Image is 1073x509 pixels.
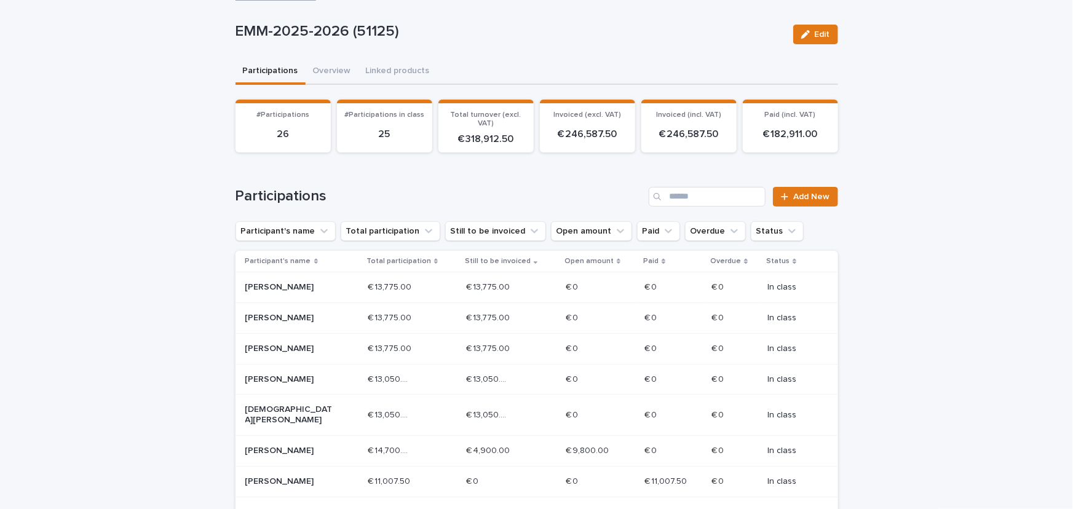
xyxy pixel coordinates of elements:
[465,254,531,268] p: Still to be invoiced
[236,466,838,497] tr: [PERSON_NAME]€ 11,007.50€ 11,007.50 € 0€ 0 € 0€ 0 € 11,007.50€ 11,007.50 € 0€ 0 In class
[767,344,818,354] p: In class
[368,310,414,323] p: € 13,775.00
[564,254,614,268] p: Open amount
[236,395,838,436] tr: [DEMOGRAPHIC_DATA][PERSON_NAME]€ 13,050.00€ 13,050.00 € 13,050.00€ 13,050.00 € 0€ 0 € 0€ 0 € 0€ 0...
[344,111,424,119] span: #Participations in class
[649,187,766,207] input: Search
[466,474,481,487] p: € 0
[794,192,830,201] span: Add New
[256,111,309,119] span: #Participations
[245,374,333,385] p: [PERSON_NAME]
[344,128,425,140] p: 25
[466,408,512,420] p: € 13,050.00
[566,474,580,487] p: € 0
[236,23,783,41] p: EMM-2025-2026 (51125)
[767,410,818,420] p: In class
[358,59,437,85] button: Linked products
[245,254,311,268] p: Participant's name
[767,476,818,487] p: In class
[547,128,628,140] p: € 246,587.50
[446,133,526,145] p: € 318,912.50
[236,187,644,205] h1: Participations
[466,280,512,293] p: € 13,775.00
[368,474,413,487] p: € 11,007.50
[245,476,333,487] p: [PERSON_NAME]
[466,443,512,456] p: € 4,900.00
[750,128,831,140] p: € 182,911.00
[566,443,611,456] p: € 9,800.00
[245,282,333,293] p: [PERSON_NAME]
[765,111,816,119] span: Paid (incl. VAT)
[643,254,659,268] p: Paid
[451,111,521,127] span: Total turnover (excl. VAT)
[793,25,838,44] button: Edit
[711,474,726,487] p: € 0
[767,313,818,323] p: In class
[766,254,790,268] p: Status
[245,344,333,354] p: [PERSON_NAME]
[236,302,838,333] tr: [PERSON_NAME]€ 13,775.00€ 13,775.00 € 13,775.00€ 13,775.00 € 0€ 0 € 0€ 0 € 0€ 0 In class
[644,341,659,354] p: € 0
[751,221,804,241] button: Status
[644,310,659,323] p: € 0
[551,221,632,241] button: Open amount
[566,280,580,293] p: € 0
[368,408,414,420] p: € 13,050.00
[711,408,726,420] p: € 0
[245,313,333,323] p: [PERSON_NAME]
[566,310,580,323] p: € 0
[644,443,659,456] p: € 0
[243,128,323,140] p: 26
[466,372,512,385] p: € 13,050.00
[366,254,431,268] p: Total participation
[711,341,726,354] p: € 0
[341,221,440,241] button: Total participation
[566,408,580,420] p: € 0
[767,374,818,385] p: In class
[685,221,746,241] button: Overdue
[236,364,838,395] tr: [PERSON_NAME]€ 13,050.00€ 13,050.00 € 13,050.00€ 13,050.00 € 0€ 0 € 0€ 0 € 0€ 0 In class
[445,221,546,241] button: Still to be invoiced
[236,435,838,466] tr: [PERSON_NAME]€ 14,700.00€ 14,700.00 € 4,900.00€ 4,900.00 € 9,800.00€ 9,800.00 € 0€ 0 € 0€ 0 In class
[566,372,580,385] p: € 0
[644,372,659,385] p: € 0
[644,408,659,420] p: € 0
[644,280,659,293] p: € 0
[245,404,333,425] p: [DEMOGRAPHIC_DATA][PERSON_NAME]
[368,372,414,385] p: € 13,050.00
[710,254,741,268] p: Overdue
[306,59,358,85] button: Overview
[368,341,414,354] p: € 13,775.00
[245,446,333,456] p: [PERSON_NAME]
[649,128,729,140] p: € 246,587.50
[553,111,621,119] span: Invoiced (excl. VAT)
[236,59,306,85] button: Participations
[466,341,512,354] p: € 13,775.00
[466,310,512,323] p: € 13,775.00
[644,474,689,487] p: € 11,007.50
[767,282,818,293] p: In class
[711,310,726,323] p: € 0
[236,272,838,303] tr: [PERSON_NAME]€ 13,775.00€ 13,775.00 € 13,775.00€ 13,775.00 € 0€ 0 € 0€ 0 € 0€ 0 In class
[711,443,726,456] p: € 0
[368,443,414,456] p: € 14,700.00
[711,280,726,293] p: € 0
[815,30,830,39] span: Edit
[637,221,680,241] button: Paid
[236,333,838,364] tr: [PERSON_NAME]€ 13,775.00€ 13,775.00 € 13,775.00€ 13,775.00 € 0€ 0 € 0€ 0 € 0€ 0 In class
[711,372,726,385] p: € 0
[767,446,818,456] p: In class
[773,187,837,207] a: Add New
[236,221,336,241] button: Participant's name
[566,341,580,354] p: € 0
[368,280,414,293] p: € 13,775.00
[656,111,721,119] span: Invoiced (incl. VAT)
